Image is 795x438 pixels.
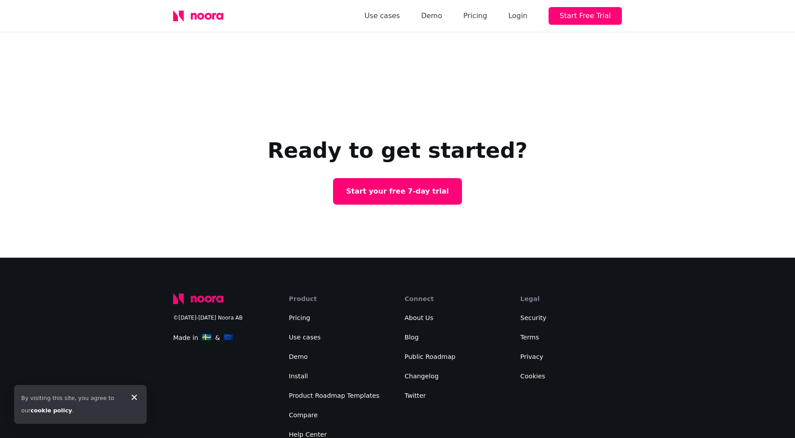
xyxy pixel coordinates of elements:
a: Blog [405,334,419,341]
h2: Ready to get started? [268,137,528,164]
a: Pricing [289,314,310,321]
a: Demo [421,10,442,22]
a: Cookies [520,373,545,380]
a: Use cases [289,334,321,341]
a: Install [289,373,308,380]
a: About Us [405,314,433,321]
a: Product Roadmap Templates [289,392,379,399]
a: Compare [289,411,318,419]
div: Login [508,10,527,22]
div: Legal [520,293,622,305]
div: Product [289,293,390,305]
span: 🇪🇺 [223,333,233,342]
div: Made in & [173,331,275,344]
a: Security [520,314,546,321]
a: Twitter [405,392,426,399]
a: Public Roadmap [405,353,455,360]
a: Privacy [520,353,543,360]
div: Connect [405,293,506,305]
a: Pricing [463,10,487,22]
a: Help Center [289,431,327,438]
a: Start your free 7-day trial [333,178,462,205]
div: By visiting this site, you agree to our . [21,392,122,417]
a: Terms [520,334,539,341]
div: ©[DATE]-[DATE] Noora AB [173,312,275,324]
a: Demo [289,353,308,360]
a: cookie policy [30,407,72,414]
button: Start Free Trial [549,7,622,25]
a: Changelog [405,373,439,380]
span: 🇸🇪 [202,333,212,342]
a: Use cases [364,10,400,22]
